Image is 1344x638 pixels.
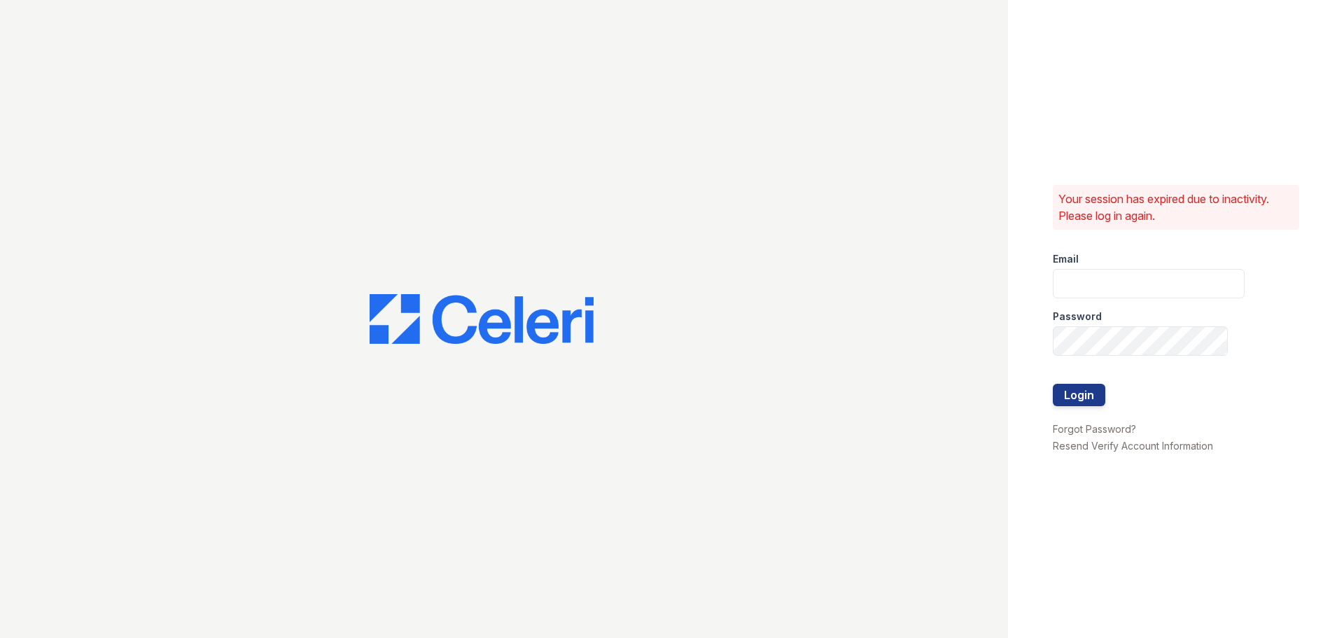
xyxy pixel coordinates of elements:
[1053,440,1213,452] a: Resend Verify Account Information
[1053,384,1105,406] button: Login
[1053,423,1136,435] a: Forgot Password?
[370,294,594,345] img: CE_Logo_Blue-a8612792a0a2168367f1c8372b55b34899dd931a85d93a1a3d3e32e68fde9ad4.png
[1053,252,1079,266] label: Email
[1058,190,1294,224] p: Your session has expired due to inactivity. Please log in again.
[1053,310,1102,324] label: Password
